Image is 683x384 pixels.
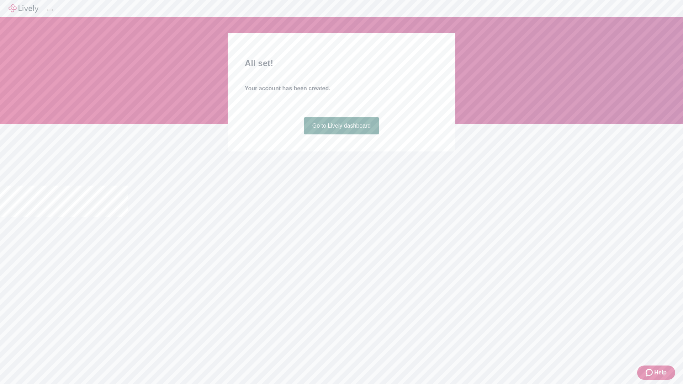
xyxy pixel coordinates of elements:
[637,366,675,380] button: Zendesk support iconHelp
[654,368,667,377] span: Help
[245,84,438,93] h4: Your account has been created.
[47,9,53,11] button: Log out
[646,368,654,377] svg: Zendesk support icon
[245,57,438,70] h2: All set!
[9,4,38,13] img: Lively
[304,117,380,134] a: Go to Lively dashboard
